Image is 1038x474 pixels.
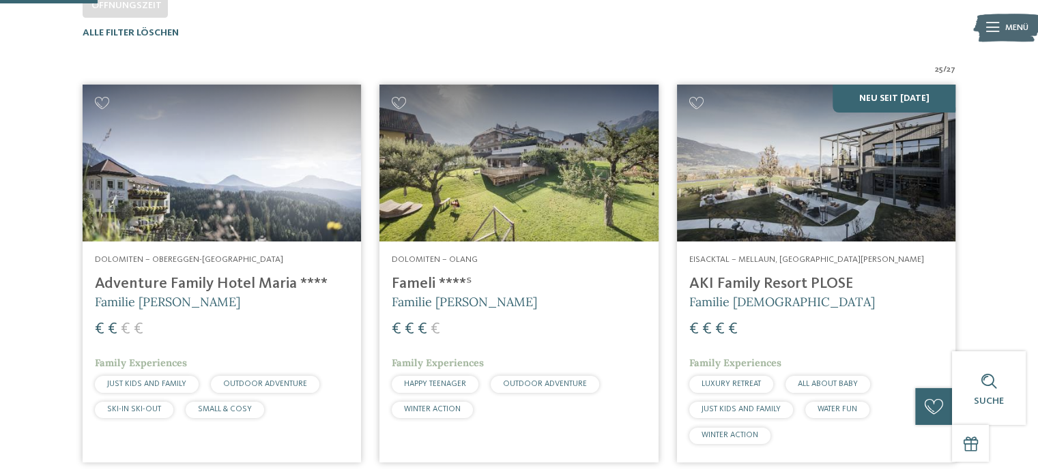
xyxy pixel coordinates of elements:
span: Eisacktal – Mellaun, [GEOGRAPHIC_DATA][PERSON_NAME] [689,255,924,264]
span: Dolomiten – Obereggen-[GEOGRAPHIC_DATA] [95,255,283,264]
a: Familienhotels gesucht? Hier findet ihr die besten! Dolomiten – Obereggen-[GEOGRAPHIC_DATA] Adven... [83,85,361,462]
span: 25 [935,63,943,76]
span: WATER FUN [818,405,857,413]
span: € [702,321,712,338]
span: Family Experiences [689,357,781,369]
span: ALL ABOUT BABY [798,380,858,388]
span: € [715,321,725,338]
span: Family Experiences [392,357,484,369]
span: € [728,321,738,338]
span: SKI-IN SKI-OUT [107,405,161,413]
span: JUST KIDS AND FAMILY [702,405,781,413]
span: € [405,321,414,338]
span: Dolomiten – Olang [392,255,478,264]
span: OUTDOOR ADVENTURE [223,380,307,388]
img: Adventure Family Hotel Maria **** [83,85,361,241]
span: SMALL & COSY [198,405,252,413]
span: Suche [974,396,1004,406]
span: WINTER ACTION [702,431,758,439]
span: Familie [PERSON_NAME] [95,294,240,310]
span: Family Experiences [95,357,187,369]
a: Familienhotels gesucht? Hier findet ihr die besten! Dolomiten – Olang Fameli ****ˢ Familie [PERSO... [379,85,658,462]
span: € [121,321,130,338]
span: / [943,63,947,76]
h4: AKI Family Resort PLOSE [689,275,943,293]
span: OUTDOOR ADVENTURE [503,380,587,388]
span: JUST KIDS AND FAMILY [107,380,186,388]
span: € [95,321,104,338]
span: € [689,321,699,338]
img: Familienhotels gesucht? Hier findet ihr die besten! [379,85,658,241]
span: LUXURY RETREAT [702,380,761,388]
span: 27 [947,63,955,76]
span: Familie [PERSON_NAME] [392,294,537,310]
span: HAPPY TEENAGER [404,380,466,388]
span: € [134,321,143,338]
span: € [418,321,427,338]
span: WINTER ACTION [404,405,461,413]
span: € [108,321,117,338]
a: Familienhotels gesucht? Hier findet ihr die besten! NEU seit [DATE] Eisacktal – Mellaun, [GEOGRAP... [677,85,955,462]
span: Öffnungszeit [91,1,162,10]
span: € [431,321,440,338]
span: Familie [DEMOGRAPHIC_DATA] [689,294,875,310]
span: Alle Filter löschen [83,28,179,38]
h4: Adventure Family Hotel Maria **** [95,275,349,293]
span: € [392,321,401,338]
img: Familienhotels gesucht? Hier findet ihr die besten! [677,85,955,241]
